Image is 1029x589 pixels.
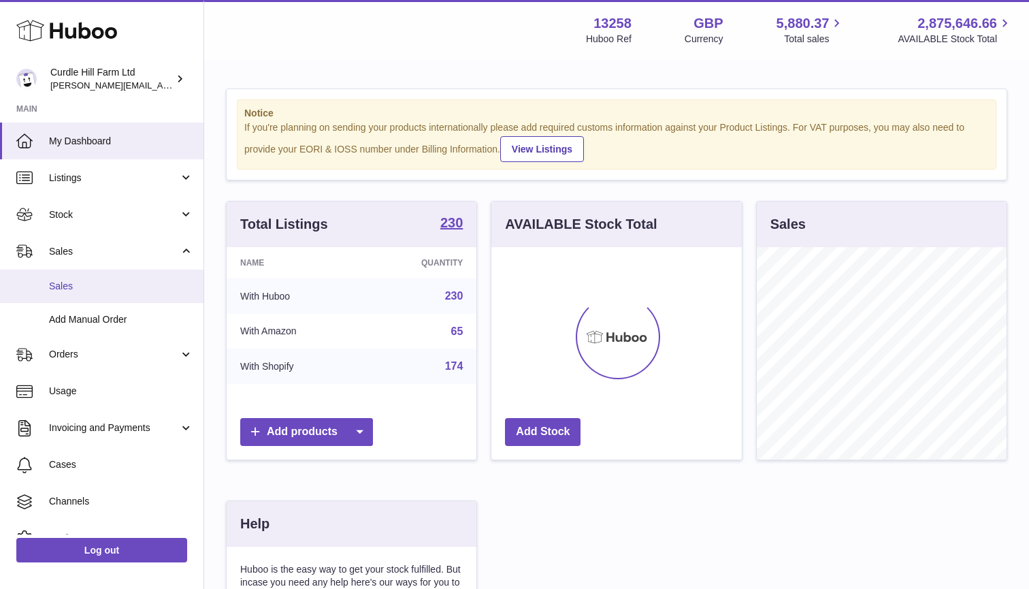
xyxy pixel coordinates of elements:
span: 2,875,646.66 [917,14,997,33]
a: Log out [16,538,187,562]
span: 5,880.37 [777,14,830,33]
div: Currency [685,33,723,46]
span: Channels [49,495,193,508]
strong: 230 [440,216,463,229]
a: 5,880.37 Total sales [777,14,845,46]
th: Name [227,247,363,278]
h3: Sales [770,215,806,234]
img: charlotte@diddlysquatfarmshop.com [16,69,37,89]
h3: Help [240,515,269,533]
span: My Dashboard [49,135,193,148]
td: With Huboo [227,278,363,314]
a: View Listings [500,136,584,162]
span: Stock [49,208,179,221]
span: Settings [49,532,193,545]
span: Sales [49,245,179,258]
a: 65 [451,325,463,337]
th: Quantity [363,247,476,278]
span: Add Manual Order [49,313,193,326]
a: 2,875,646.66 AVAILABLE Stock Total [898,14,1013,46]
a: 174 [445,360,463,372]
span: Orders [49,348,179,361]
strong: GBP [693,14,723,33]
span: Cases [49,458,193,471]
strong: Notice [244,107,989,120]
div: Curdle Hill Farm Ltd [50,66,173,92]
a: 230 [445,290,463,302]
span: Total sales [784,33,845,46]
span: Listings [49,172,179,185]
div: If you're planning on sending your products internationally please add required customs informati... [244,121,989,162]
a: 230 [440,216,463,232]
span: Invoicing and Payments [49,421,179,434]
div: Huboo Ref [586,33,632,46]
strong: 13258 [593,14,632,33]
span: [PERSON_NAME][EMAIL_ADDRESS][DOMAIN_NAME] [50,80,273,91]
td: With Shopify [227,349,363,384]
a: Add Stock [505,418,581,446]
span: Sales [49,280,193,293]
span: AVAILABLE Stock Total [898,33,1013,46]
span: Usage [49,385,193,398]
h3: Total Listings [240,215,328,234]
h3: AVAILABLE Stock Total [505,215,657,234]
td: With Amazon [227,314,363,349]
a: Add products [240,418,373,446]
